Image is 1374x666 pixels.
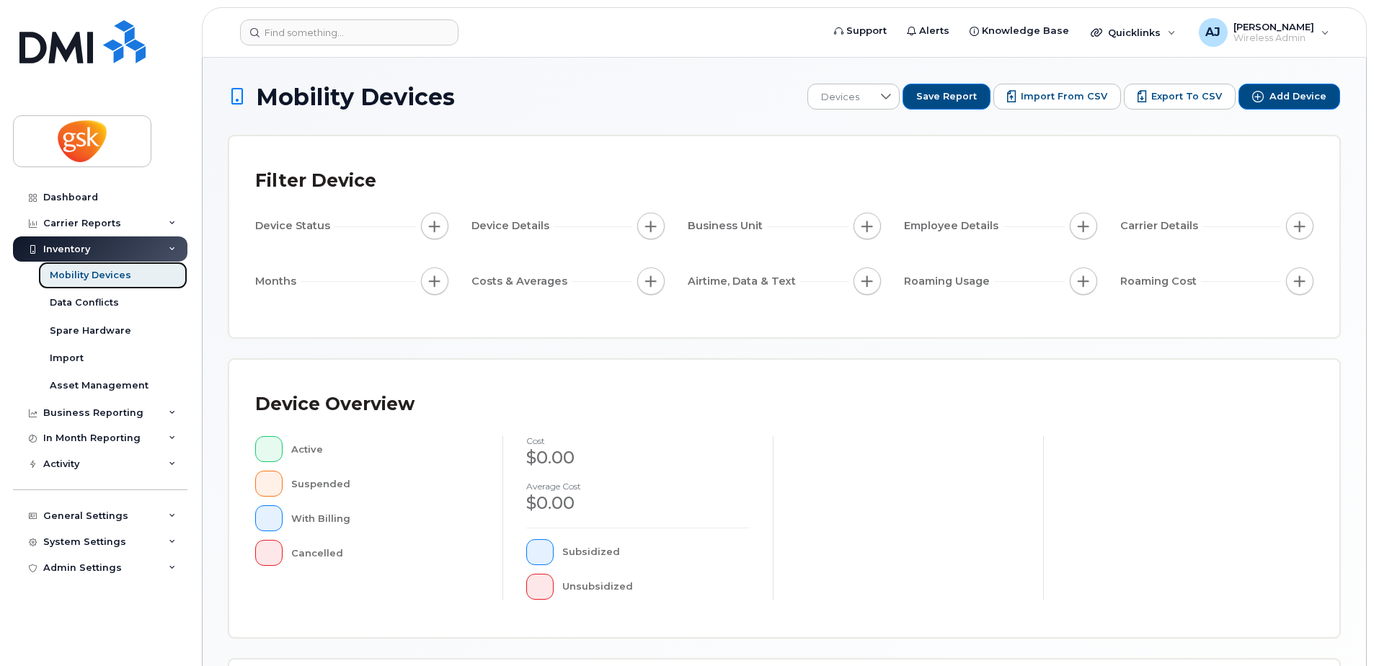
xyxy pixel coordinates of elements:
h4: cost [526,436,750,445]
button: Import from CSV [993,84,1121,110]
span: Roaming Cost [1120,274,1201,289]
button: Export to CSV [1124,84,1236,110]
span: Import from CSV [1021,90,1107,103]
span: Save Report [916,90,977,103]
div: $0.00 [526,445,750,470]
span: Device Status [255,218,334,234]
div: Suspended [291,471,480,497]
div: Device Overview [255,386,415,423]
span: Mobility Devices [256,84,455,110]
div: Active [291,436,480,462]
div: Filter Device [255,162,376,200]
div: Unsubsidized [562,574,750,600]
span: Carrier Details [1120,218,1202,234]
button: Add Device [1238,84,1340,110]
span: Roaming Usage [904,274,994,289]
span: Airtime, Data & Text [688,274,800,289]
div: With Billing [291,505,480,531]
span: Business Unit [688,218,767,234]
div: $0.00 [526,491,750,515]
h4: Average cost [526,481,750,491]
div: Cancelled [291,540,480,566]
span: Costs & Averages [471,274,572,289]
button: Save Report [903,84,990,110]
span: Export to CSV [1151,90,1222,103]
span: Months [255,274,301,289]
span: Device Details [471,218,554,234]
span: Devices [808,84,872,110]
span: Employee Details [904,218,1003,234]
span: Add Device [1269,90,1326,103]
div: Subsidized [562,539,750,565]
